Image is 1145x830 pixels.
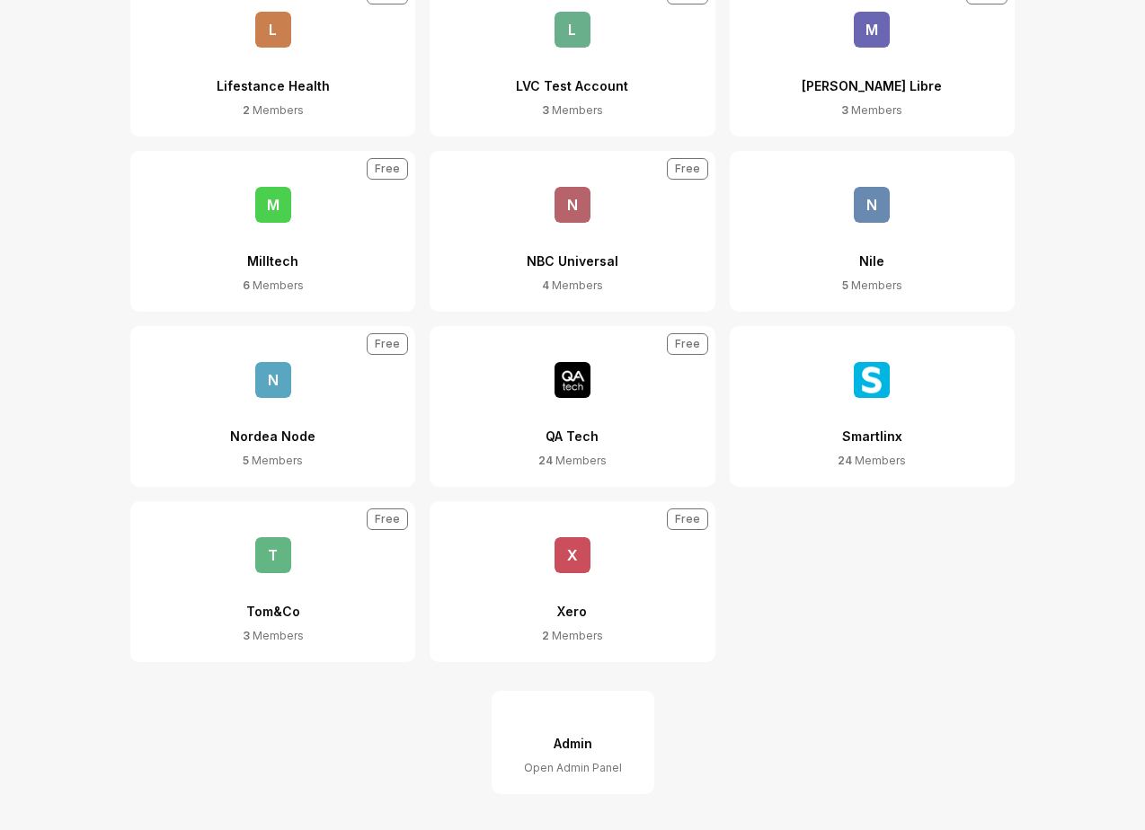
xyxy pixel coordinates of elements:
span: N [255,362,291,398]
div: Free [667,333,708,355]
span: 3 [841,103,848,117]
div: Members [243,628,304,644]
span: T [255,537,291,573]
button: AdminOpen Admin Panel [492,691,654,794]
div: Members [838,453,906,469]
div: Free [367,333,408,355]
div: Nile [859,223,884,278]
span: 5 [243,454,249,467]
div: Smartlinx [842,398,902,453]
div: Admin [554,727,592,760]
span: N [854,187,890,223]
span: L [555,12,590,48]
span: 2 [542,629,549,642]
a: QA Tech LogoQA Tech24 MembersFree [430,326,715,487]
span: M [255,187,291,223]
div: Lifestance Health [217,48,330,102]
span: 4 [542,278,549,292]
button: NNile5 Members [730,151,1015,312]
div: Free [367,508,408,530]
div: Open Admin Panel [524,760,622,776]
span: 6 [243,278,250,292]
div: NBC Universal [527,223,618,278]
div: Free [367,158,408,180]
span: L [255,12,291,48]
span: 5 [842,278,848,292]
button: MMilltech6 MembersFree [130,151,415,312]
div: Members [243,453,303,469]
span: 2 [243,103,250,117]
span: 24 [538,454,553,467]
div: QA Tech [546,398,599,453]
button: QA Tech24 MembersFree [430,326,715,487]
div: [PERSON_NAME] Libre [802,48,942,102]
span: 24 [838,454,852,467]
button: XXero2 MembersFree [430,501,715,662]
button: NNordea Node5 MembersFree [130,326,415,487]
div: LVC Test Account [516,48,628,102]
button: Smartlinx24 Members [730,326,1015,487]
div: Members [538,453,607,469]
div: Tom&Co [246,573,300,628]
span: X [555,537,590,573]
span: 3 [542,103,549,117]
span: 3 [243,629,250,642]
div: Members [841,102,902,119]
img: Smartlinx Logo [854,362,890,398]
button: TTom&Co3 MembersFree [130,501,415,662]
img: QA Tech Logo [555,362,590,398]
button: NNBC Universal4 MembersFree [430,151,715,312]
div: Members [842,278,902,294]
div: Free [667,158,708,180]
span: M [854,12,890,48]
div: Members [243,278,304,294]
div: Free [667,508,708,530]
div: Nordea Node [230,398,315,453]
div: Members [542,102,603,119]
div: Xero [557,573,587,628]
div: Milltech [247,223,298,278]
a: Smartlinx LogoSmartlinx24 Members [730,326,1015,487]
div: Members [243,102,304,119]
span: N [555,187,590,223]
div: Members [542,628,603,644]
div: Members [542,278,603,294]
